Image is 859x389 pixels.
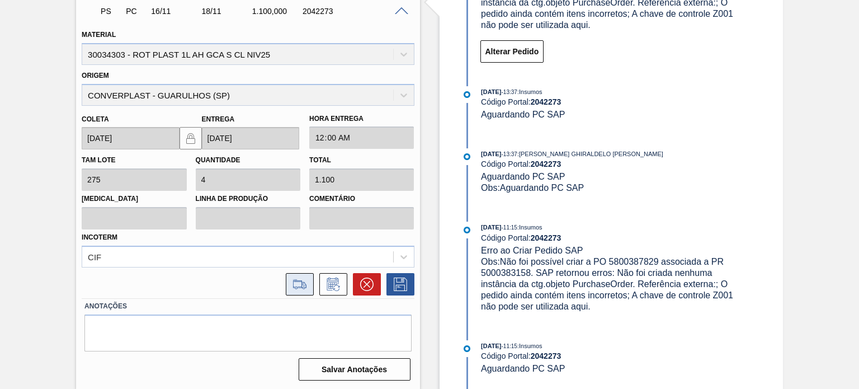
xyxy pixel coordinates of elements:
div: Código Portal: [481,160,747,168]
div: 1.100,000 [249,7,305,16]
div: CIF [88,252,101,261]
span: Obs: Aguardando PC SAP [481,183,584,193]
span: [DATE] [481,88,501,95]
label: Material [82,31,116,39]
span: Obs: Não foi possível criar a PO 5800387829 associada a PR 5000383158. SAP retornou erros: Não fo... [481,257,735,311]
label: Origem [82,72,109,79]
label: Comentário [309,191,414,207]
button: Salvar Anotações [299,358,410,381]
button: Alterar Pedido [480,40,544,63]
span: : Insumos [517,224,542,231]
img: atual [464,153,470,160]
label: [MEDICAL_DATA] [82,191,186,207]
span: : [PERSON_NAME] GHIRALDELO [PERSON_NAME] [517,151,663,157]
strong: 2042273 [531,233,561,242]
span: : Insumos [517,88,542,95]
div: Ir para Composição de Carga [280,273,314,296]
div: Informar alteração no pedido [314,273,347,296]
label: Total [309,156,331,164]
div: 2042273 [300,7,355,16]
strong: 2042273 [531,351,561,360]
img: atual [464,345,470,352]
span: - 13:37 [502,151,517,157]
div: Código Portal: [481,233,747,242]
input: dd/mm/yyyy [82,127,179,149]
div: Salvar Pedido [381,273,414,296]
div: Código Portal: [481,351,747,360]
span: [DATE] [481,224,501,231]
img: locked [184,132,197,145]
label: Tam lote [82,156,115,164]
div: 16/11/2025 [148,7,204,16]
div: Código Portal: [481,97,747,106]
span: [DATE] [481,151,501,157]
label: Linha de Produção [196,191,300,207]
div: Cancelar pedido [347,273,381,296]
div: 18/11/2025 [199,7,254,16]
span: [DATE] [481,343,501,349]
span: Aguardando PC SAP [481,172,565,181]
span: : Insumos [517,343,542,349]
strong: 2042273 [531,97,561,106]
span: - 11:15 [502,224,517,231]
input: dd/mm/yyyy [202,127,299,149]
label: Hora Entrega [309,111,414,127]
div: Pedido de Compra [123,7,148,16]
span: Erro ao Criar Pedido SAP [481,246,583,255]
span: Aguardando PC SAP [481,364,565,373]
span: - 13:37 [502,89,517,95]
label: Anotações [84,298,411,315]
img: atual [464,91,470,98]
label: Coleta [82,115,108,123]
p: PS [101,7,120,16]
label: Incoterm [82,233,117,241]
span: Aguardando PC SAP [481,110,565,119]
span: - 11:15 [502,343,517,349]
img: atual [464,227,470,233]
button: locked [180,127,202,149]
label: Entrega [202,115,235,123]
strong: 2042273 [531,160,561,168]
label: Quantidade [196,156,240,164]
